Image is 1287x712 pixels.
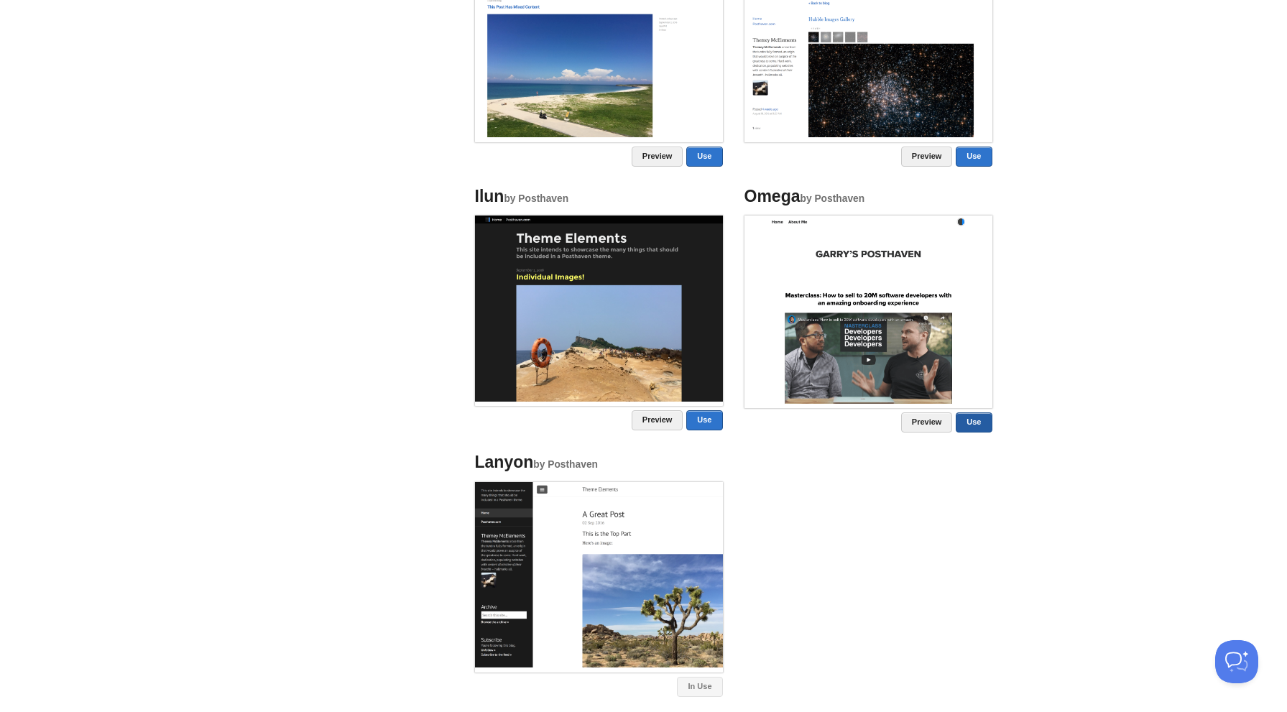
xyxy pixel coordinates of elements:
h4: Ilun [475,188,723,205]
a: Preview [632,147,683,167]
img: Screenshot [475,216,723,402]
a: Use [956,147,992,167]
small: by Posthaven [533,459,598,470]
iframe: Help Scout Beacon - Open [1215,640,1258,683]
a: Use [686,147,722,167]
a: Use [956,412,992,433]
h4: Omega [744,188,992,205]
img: Screenshot [475,482,723,668]
small: by Posthaven [800,193,864,204]
a: In Use [677,677,722,697]
a: Preview [901,412,953,433]
a: Preview [901,147,953,167]
a: Preview [632,410,683,430]
h4: Lanyon [475,453,723,471]
img: Screenshot [744,216,992,404]
small: by Posthaven [504,193,568,204]
a: Use [686,410,722,430]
